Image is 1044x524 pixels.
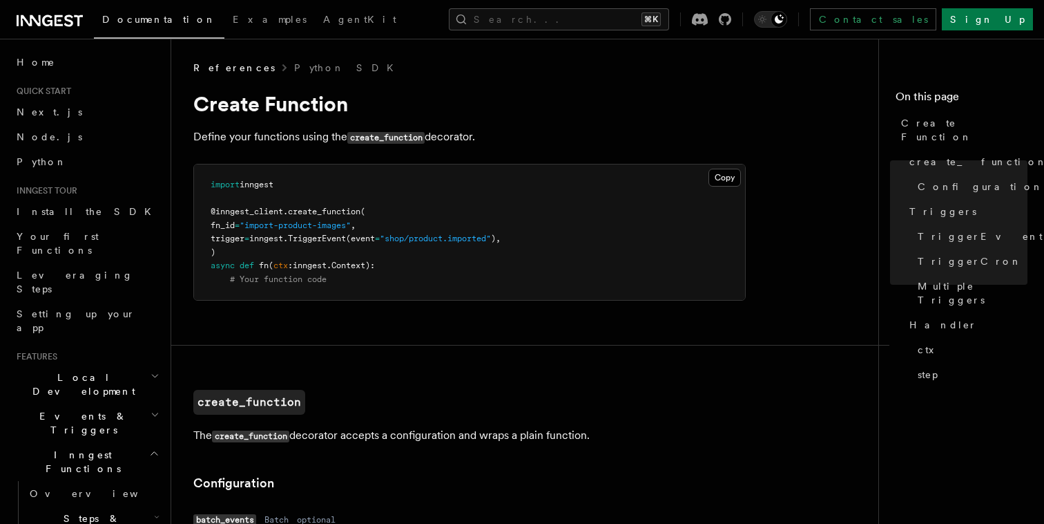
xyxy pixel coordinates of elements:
a: Configuration [912,174,1027,199]
span: Events & Triggers [11,409,151,437]
span: Inngest Functions [11,448,149,476]
span: def [240,261,254,270]
span: Home [17,55,55,69]
span: fn_id [211,221,235,230]
span: Configuration [918,180,1043,194]
span: import [211,180,240,189]
span: "shop/product.imported" [380,234,491,243]
a: Multiple Triggers [912,274,1027,312]
span: inngest [240,180,273,189]
a: Home [11,50,162,75]
a: Sign Up [942,8,1033,30]
span: Context): [331,261,375,270]
a: Handler [904,312,1027,337]
a: TriggerEvent [912,224,1027,249]
button: Copy [708,169,741,187]
span: Triggers [909,205,976,218]
a: Your first Functions [11,224,162,263]
span: ) [211,247,215,257]
span: create_function [288,207,360,216]
span: = [235,221,240,230]
a: Next.js [11,100,162,124]
span: Handler [909,318,977,332]
a: Configuration [193,474,274,493]
a: ctx [912,337,1027,362]
span: , [351,221,356,230]
a: Contact sales [810,8,936,30]
span: = [375,234,380,243]
span: AgentKit [323,14,396,25]
a: Leveraging Steps [11,263,162,301]
a: Python [11,149,162,174]
a: Examples [224,4,315,37]
span: Quick start [11,86,71,97]
span: # Your function code [230,274,327,284]
a: Install the SDK [11,199,162,224]
kbd: ⌘K [641,12,661,26]
span: ( [269,261,273,270]
span: Features [11,351,57,362]
a: Triggers [904,199,1027,224]
a: create_function [193,390,305,415]
a: AgentKit [315,4,405,37]
a: Overview [24,481,162,506]
span: Install the SDK [17,206,159,217]
span: = [244,234,249,243]
span: Overview [30,488,172,499]
span: Inngest tour [11,185,77,196]
a: Documentation [94,4,224,39]
span: ctx [273,261,288,270]
span: Multiple Triggers [918,279,1027,307]
span: Documentation [102,14,216,25]
a: Python SDK [294,61,402,75]
span: : [288,261,293,270]
span: ctx [918,343,943,357]
span: Setting up your app [17,308,135,333]
a: Setting up your app [11,301,162,340]
a: Create Function [896,111,1027,149]
span: inngest. [249,234,288,243]
span: (event [346,234,375,243]
a: Node.js [11,124,162,149]
a: step [912,362,1027,387]
h1: Create Function [193,91,746,116]
span: step [918,368,938,382]
span: Python [17,156,67,167]
span: inngest [293,261,327,270]
p: Define your functions using the decorator. [193,127,746,147]
span: . [283,207,288,216]
a: TriggerCron [912,249,1027,274]
h4: On this page [896,88,1027,111]
span: @inngest_client [211,207,283,216]
span: Examples [233,14,307,25]
span: Create Function [901,116,1027,144]
span: Node.js [17,131,82,142]
span: Next.js [17,106,82,118]
span: Your first Functions [17,231,99,256]
span: Leveraging Steps [17,270,133,294]
button: Local Development [11,365,162,404]
span: Local Development [11,371,151,398]
button: Search...⌘K [449,8,669,30]
span: References [193,61,275,75]
button: Toggle dark mode [754,11,787,28]
span: ), [491,234,501,243]
span: trigger [211,234,244,243]
span: TriggerCron [918,254,1022,268]
span: . [327,261,331,270]
code: create_function [212,431,289,442]
p: The decorator accepts a configuration and wraps a plain function. [193,426,746,446]
code: create_function [347,132,425,144]
span: fn [259,261,269,270]
button: Events & Triggers [11,404,162,442]
button: Inngest Functions [11,442,162,481]
span: async [211,261,235,270]
a: create_function [904,149,1027,174]
span: TriggerEvent [288,234,346,243]
span: ( [360,207,365,216]
span: "import-product-images" [240,221,351,230]
span: TriggerEvent [918,230,1043,243]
